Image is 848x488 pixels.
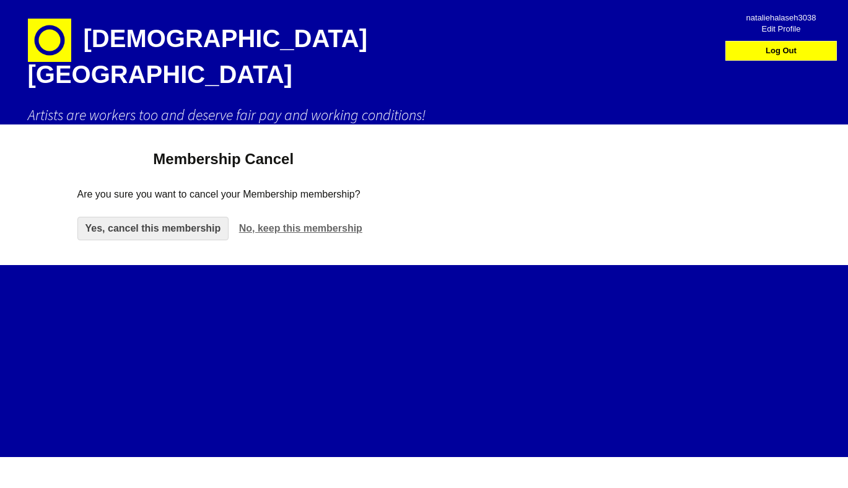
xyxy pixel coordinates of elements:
[232,217,370,240] a: No, keep this membership
[77,217,229,240] a: Yes, cancel this membership
[77,149,370,168] h1: Membership Cancel
[28,19,71,62] img: circle-e1448293145835.png
[28,105,821,124] h2: Artists are workers too and deserve fair pay and working conditions!
[737,19,825,30] span: Edit Profile
[77,187,370,202] p: Are you sure you want to cancel your Membership membership?
[737,8,825,19] span: nataliehalaseh3038
[728,41,834,60] a: Log Out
